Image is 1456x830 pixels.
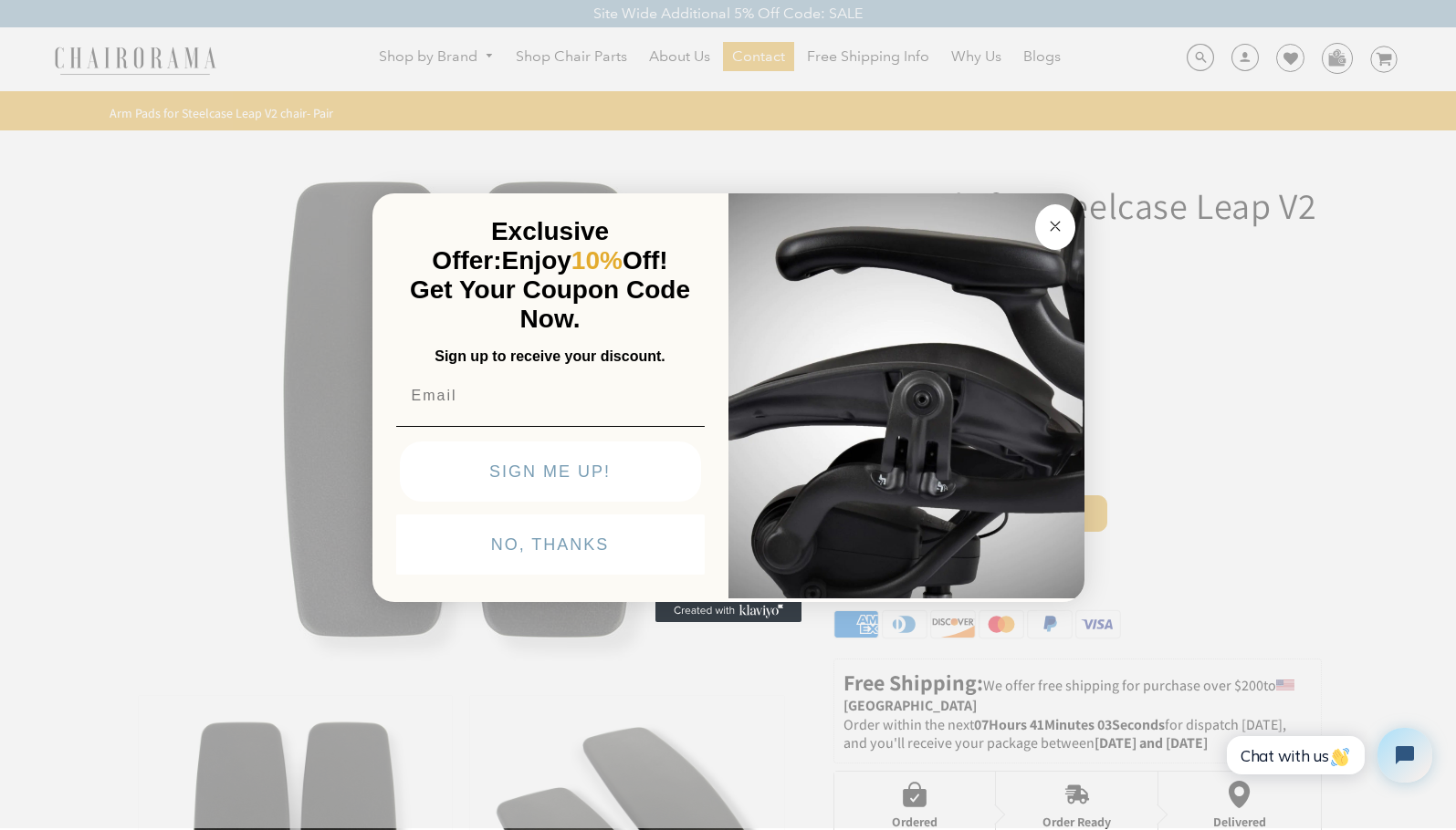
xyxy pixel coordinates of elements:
span: Enjoy Off! [502,246,668,275]
iframe: Tidio Chat [1207,712,1448,798]
img: 92d77583-a095-41f6-84e7-858462e0427a.jpeg [728,190,1084,598]
button: Close dialog [1035,204,1075,250]
button: NO, THANKS [396,514,705,575]
div: Ordered [892,814,937,829]
span: Sign up to receive your discount. [435,348,665,364]
span: Get Your Coupon Code Now. [410,275,690,333]
div: Order Ready [1038,814,1116,829]
div: Delivered [1200,814,1279,829]
span: 10% [571,246,623,275]
img: underline [396,426,705,427]
input: Email [396,378,705,414]
button: SIGN ME UP! [400,441,701,502]
span: Exclusive Offer: [432,217,609,275]
a: Created with Klaviyo - opens in a new tab [655,600,801,622]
